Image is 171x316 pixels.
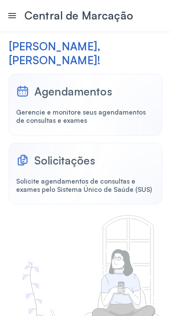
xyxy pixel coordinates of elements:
[9,39,162,67] div: [PERSON_NAME], [PERSON_NAME]!
[24,9,164,22] div: Central de Marcação
[34,85,112,98] div: Agendamentos
[16,178,155,194] div: Solicite agendamentos de consultas e exames pelo Sistema Único de Saúde (SUS)
[16,109,155,125] div: Gerencie e monitore seus agendamentos de consultas e exames
[34,154,95,167] div: Solicitações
